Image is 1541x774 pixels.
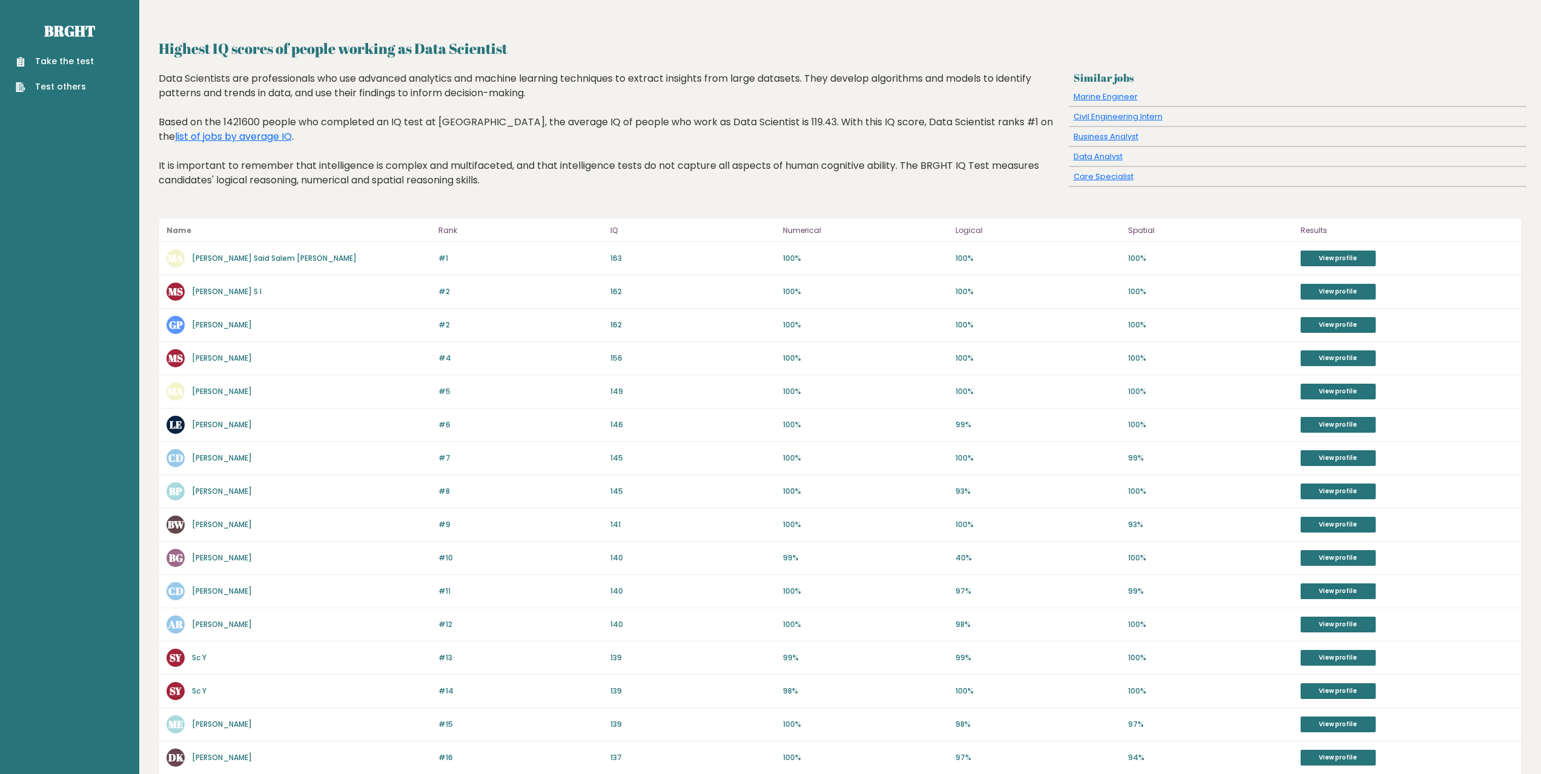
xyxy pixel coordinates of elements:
p: 100% [955,453,1121,464]
a: View profile [1301,683,1376,699]
p: 99% [783,553,948,563]
p: 100% [1128,286,1293,297]
a: View profile [1301,617,1376,632]
p: 99% [955,652,1121,663]
text: SY [170,684,182,698]
p: #2 [438,286,604,297]
p: 40% [955,553,1121,563]
a: [PERSON_NAME] S I [192,286,262,297]
p: #8 [438,486,604,497]
p: 100% [783,253,948,264]
p: #6 [438,419,604,430]
b: Name [167,225,191,235]
a: [PERSON_NAME] [192,586,252,596]
p: 100% [1128,320,1293,330]
p: 141 [610,519,776,530]
text: SY [170,651,182,664]
p: 100% [1128,553,1293,563]
text: DK [168,750,184,764]
p: #15 [438,719,604,730]
a: Take the test [16,55,94,68]
a: View profile [1301,317,1376,333]
p: 93% [1128,519,1293,530]
p: 100% [955,386,1121,397]
p: 100% [783,619,948,630]
text: BP [169,484,182,498]
text: AR [168,617,183,631]
p: #2 [438,320,604,330]
a: View profile [1301,384,1376,399]
p: 98% [955,719,1121,730]
text: LE [170,418,182,431]
p: 100% [783,519,948,530]
a: Data Analyst [1074,151,1123,162]
p: #12 [438,619,604,630]
p: #16 [438,752,604,763]
p: 94% [1128,752,1293,763]
a: [PERSON_NAME] [192,320,252,330]
p: Logical [955,223,1121,238]
h2: Highest IQ scores of people working as Data Scientist [159,38,1522,59]
p: #7 [438,453,604,464]
a: View profile [1301,417,1376,433]
a: [PERSON_NAME] [192,752,252,763]
p: #9 [438,519,604,530]
p: 100% [783,286,948,297]
p: 100% [955,286,1121,297]
p: 100% [783,752,948,763]
p: Results [1301,223,1514,238]
p: 100% [1128,486,1293,497]
p: #10 [438,553,604,563]
text: CD [168,584,183,598]
p: 139 [610,652,776,663]
a: Sc Y [192,686,206,696]
p: 145 [610,453,776,464]
p: 100% [955,320,1121,330]
text: MA [168,384,183,398]
p: IQ [610,223,776,238]
p: #5 [438,386,604,397]
p: 146 [610,419,776,430]
p: 100% [1128,386,1293,397]
a: [PERSON_NAME] [192,486,252,496]
p: 162 [610,286,776,297]
text: MA [168,251,183,265]
a: Marine Engineer [1074,91,1138,102]
p: 97% [955,752,1121,763]
text: ME [168,717,183,731]
a: [PERSON_NAME] [192,419,252,430]
a: Test others [16,80,94,93]
p: #4 [438,353,604,364]
p: #14 [438,686,604,697]
p: 162 [610,320,776,330]
a: [PERSON_NAME] [192,386,252,396]
a: View profile [1301,650,1376,666]
a: [PERSON_NAME] Said Salem [PERSON_NAME] [192,253,357,263]
a: [PERSON_NAME] [192,353,252,363]
p: 139 [610,686,776,697]
a: [PERSON_NAME] [192,619,252,629]
p: 100% [955,519,1121,530]
p: 100% [783,586,948,597]
a: [PERSON_NAME] [192,519,252,530]
a: Civil Engineering Intern [1074,111,1163,122]
p: #1 [438,253,604,264]
text: MS [168,284,183,298]
p: 100% [1128,253,1293,264]
p: 139 [610,719,776,730]
p: 98% [955,619,1121,630]
a: View profile [1301,750,1376,766]
a: View profile [1301,484,1376,499]
a: [PERSON_NAME] [192,719,252,729]
p: 99% [955,419,1121,430]
a: [PERSON_NAME] [192,553,252,563]
p: 100% [783,386,948,397]
a: [PERSON_NAME] [192,453,252,463]
p: 100% [783,320,948,330]
p: 100% [783,453,948,464]
p: 140 [610,553,776,563]
a: list of jobs by average IQ [175,130,292,143]
a: Brght [44,21,95,41]
p: Rank [438,223,604,238]
a: View profile [1301,517,1376,533]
